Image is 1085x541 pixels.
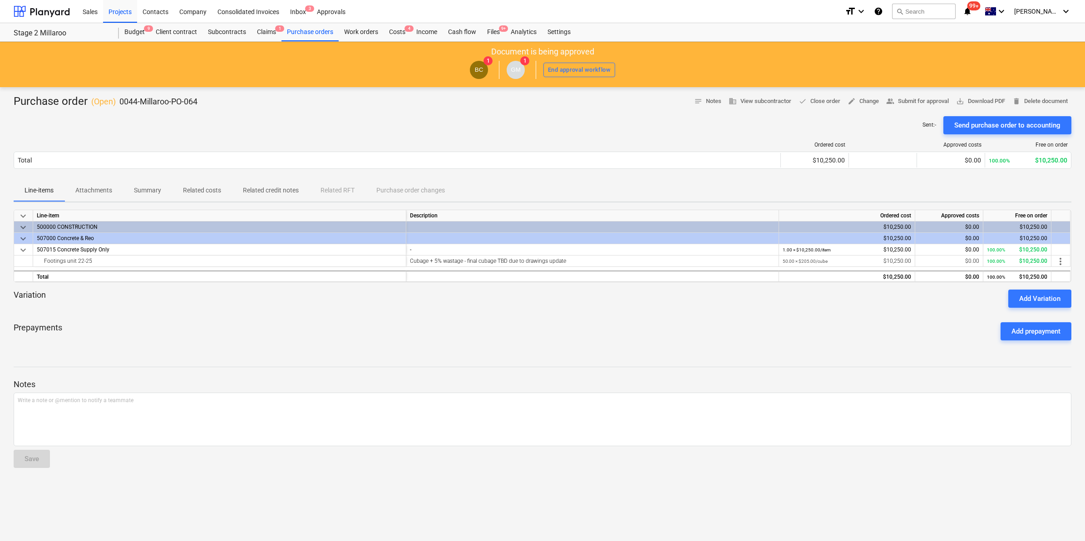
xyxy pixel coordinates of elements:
[956,96,1005,107] span: Download PDF
[202,23,252,41] a: Subcontracts
[33,210,406,221] div: Line-item
[499,25,508,32] span: 9+
[281,23,339,41] a: Purchase orders
[482,23,505,41] a: Files9+
[1055,256,1066,267] span: more_vert
[505,23,542,41] a: Analytics
[989,157,1010,164] small: 100.00%
[14,94,197,109] div: Purchase order
[411,23,443,41] a: Income
[384,23,411,41] div: Costs
[779,210,915,221] div: Ordered cost
[784,157,845,164] div: $10,250.00
[150,23,202,41] a: Client contract
[783,233,911,244] div: $10,250.00
[963,6,972,17] i: notifications
[799,97,807,105] span: done
[987,247,1005,252] small: 100.00%
[18,233,29,244] span: keyboard_arrow_down
[243,186,299,195] p: Related credit notes
[886,96,949,107] span: Submit for approval
[1008,290,1071,308] button: Add Variation
[37,233,402,244] div: 507000 Concrete & Reo
[919,221,979,233] div: $0.00
[987,256,1047,267] div: $10,250.00
[14,379,1071,390] p: Notes
[406,210,779,221] div: Description
[987,259,1005,264] small: 100.00%
[482,23,505,41] div: Files
[14,290,46,308] p: Variation
[410,256,775,267] div: Cubage + 5% wastage - final cubage TBD due to drawings update
[690,94,725,108] button: Notes
[511,66,520,73] span: GM
[956,97,964,105] span: save_alt
[783,259,828,264] small: 50.00 × $205.00 / cube
[91,96,116,107] p: ( Open )
[943,116,1071,134] button: Send purchase order to accounting
[14,29,108,38] div: Stage 2 Millaroo
[919,256,979,267] div: $0.00
[18,222,29,233] span: keyboard_arrow_down
[475,66,483,73] span: BC
[694,96,721,107] span: Notes
[483,56,493,65] span: 1
[183,186,221,195] p: Related costs
[915,210,983,221] div: Approved costs
[919,233,979,244] div: $0.00
[848,97,856,105] span: edit
[339,23,384,41] a: Work orders
[919,271,979,283] div: $0.00
[725,94,795,108] button: View subcontractor
[491,46,594,57] p: Document is being approved
[37,256,402,266] div: Footings unit 22-25
[14,322,62,340] p: Prepayments
[134,186,161,195] p: Summary
[119,96,197,107] p: 0044-Millaroo-PO-064
[783,247,831,252] small: 1.00 × $10,250.00 / item
[18,157,32,164] div: Total
[845,6,856,17] i: format_size
[18,245,29,256] span: keyboard_arrow_down
[795,94,844,108] button: Close order
[1012,97,1021,105] span: delete
[305,5,314,12] span: 3
[921,157,981,164] div: $0.00
[848,96,879,107] span: Change
[954,119,1060,131] div: Send purchase order to accounting
[922,121,936,129] p: Sent : -
[987,244,1047,256] div: $10,250.00
[856,6,867,17] i: keyboard_arrow_down
[543,63,615,77] button: End approval workflow
[1012,96,1068,107] span: Delete document
[75,186,112,195] p: Attachments
[542,23,576,41] a: Settings
[989,142,1068,148] div: Free on order
[404,25,414,32] span: 4
[548,65,611,75] div: End approval workflow
[987,271,1047,283] div: $10,250.00
[1001,322,1071,340] button: Add prepayment
[1040,497,1085,541] iframe: Chat Widget
[33,270,406,282] div: Total
[783,256,911,267] div: $10,250.00
[37,221,402,232] div: 500000 CONSTRUCTION
[275,25,284,32] span: 1
[443,23,482,41] div: Cash flow
[989,157,1067,164] div: $10,250.00
[874,6,883,17] i: Knowledge base
[919,244,979,256] div: $0.00
[983,210,1051,221] div: Free on order
[783,221,911,233] div: $10,250.00
[987,275,1005,280] small: 100.00%
[799,96,840,107] span: Close order
[896,8,903,15] span: search
[1009,94,1071,108] button: Delete document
